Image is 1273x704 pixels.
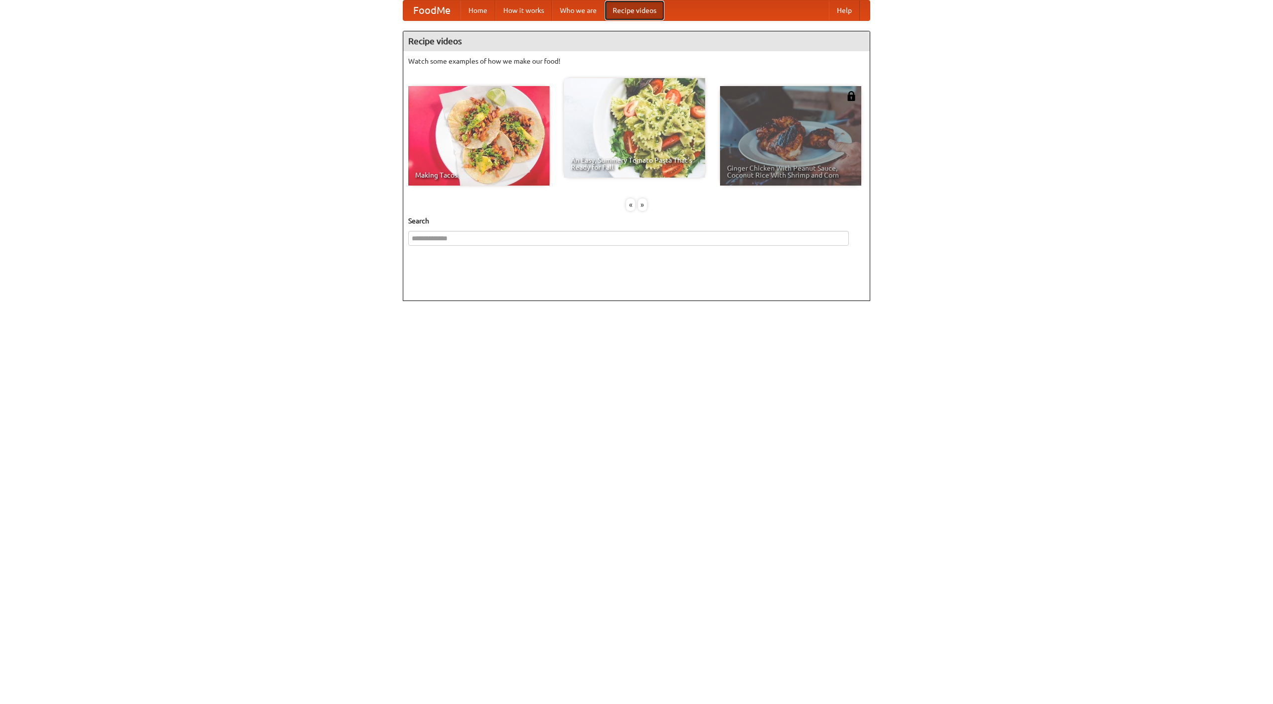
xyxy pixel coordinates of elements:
h5: Search [408,216,865,226]
h4: Recipe videos [403,31,870,51]
a: How it works [495,0,552,20]
span: An Easy, Summery Tomato Pasta That's Ready for Fall [571,157,698,171]
p: Watch some examples of how we make our food! [408,56,865,66]
a: Making Tacos [408,86,549,186]
a: FoodMe [403,0,460,20]
span: Making Tacos [415,172,543,179]
div: » [638,199,647,211]
a: An Easy, Summery Tomato Pasta That's Ready for Fall [564,78,705,178]
img: 483408.png [846,91,856,101]
div: « [626,199,635,211]
a: Home [460,0,495,20]
a: Recipe videos [605,0,664,20]
a: Help [829,0,860,20]
a: Who we are [552,0,605,20]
